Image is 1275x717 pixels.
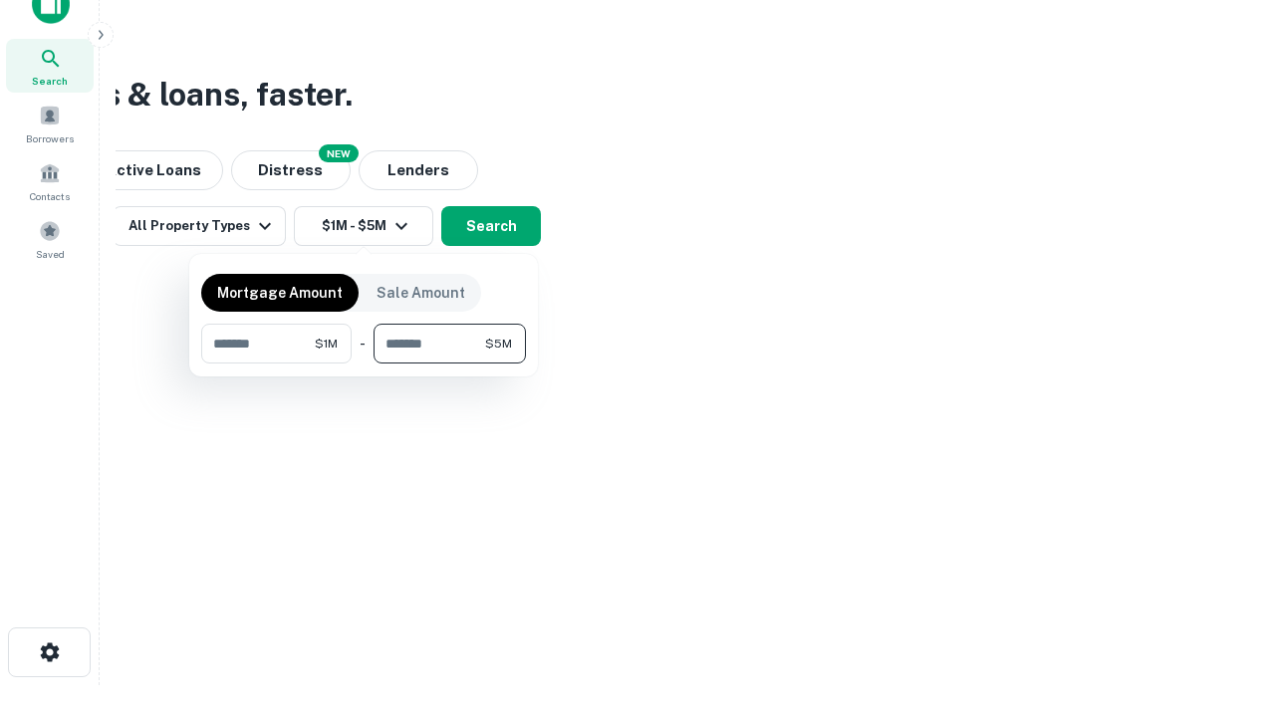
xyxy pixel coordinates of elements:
[377,282,465,304] p: Sale Amount
[1175,558,1275,653] iframe: Chat Widget
[217,282,343,304] p: Mortgage Amount
[315,335,338,353] span: $1M
[485,335,512,353] span: $5M
[360,324,366,363] div: -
